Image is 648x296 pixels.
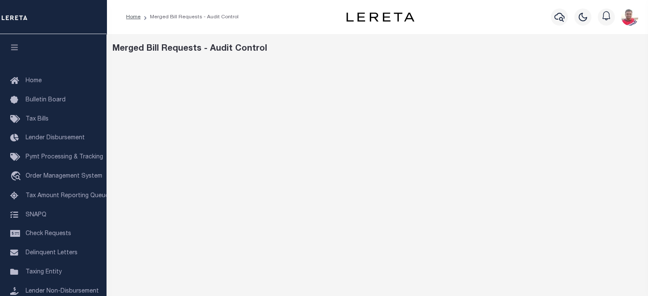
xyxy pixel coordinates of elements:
[26,173,102,179] span: Order Management System
[26,78,42,84] span: Home
[26,135,85,141] span: Lender Disbursement
[26,231,71,237] span: Check Requests
[126,14,141,20] a: Home
[26,193,109,199] span: Tax Amount Reporting Queue
[26,269,62,275] span: Taxing Entity
[26,154,103,160] span: Pymt Processing & Tracking
[26,250,78,256] span: Delinquent Letters
[141,13,239,21] li: Merged Bill Requests - Audit Control
[26,288,99,294] span: Lender Non-Disbursement
[26,97,66,103] span: Bulletin Board
[26,116,49,122] span: Tax Bills
[10,171,24,182] i: travel_explore
[346,12,415,22] img: logo-dark.svg
[112,43,642,55] div: Merged Bill Requests - Audit Control
[26,212,46,218] span: SNAPQ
